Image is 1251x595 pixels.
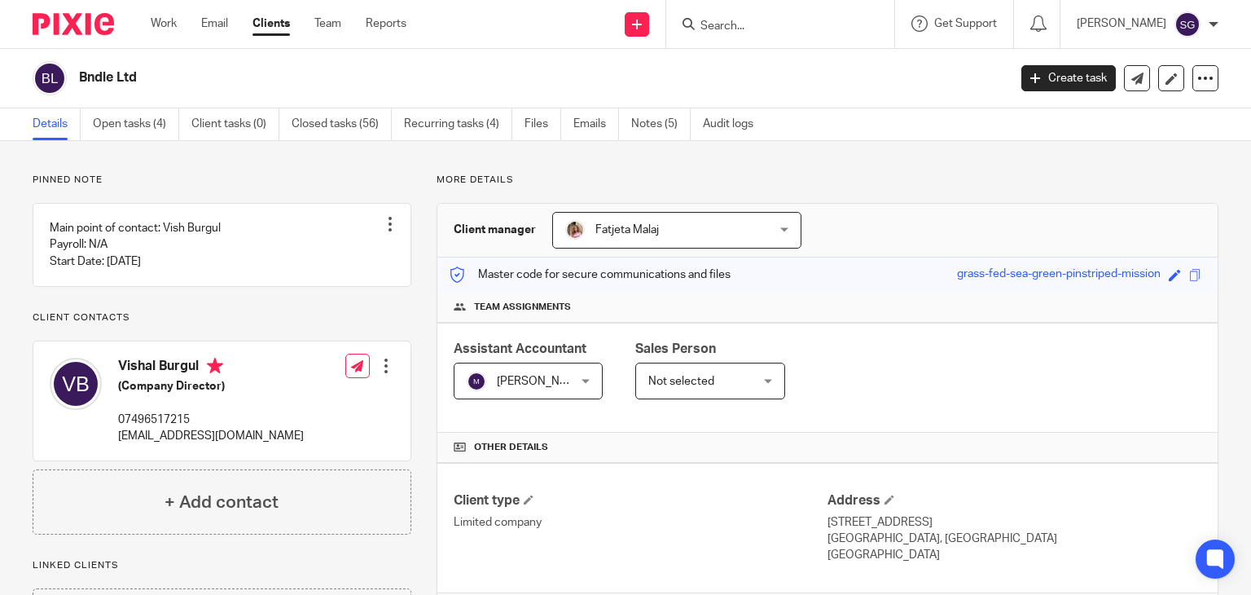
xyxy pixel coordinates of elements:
img: svg%3E [50,358,102,410]
h4: + Add contact [165,490,279,515]
h3: Client manager [454,222,536,238]
span: Get Support [934,18,997,29]
span: Fatjeta Malaj [595,224,659,236]
img: MicrosoftTeams-image%20(5).png [565,220,585,240]
span: Not selected [648,376,714,387]
a: Email [201,15,228,32]
p: [GEOGRAPHIC_DATA], [GEOGRAPHIC_DATA] [827,531,1201,547]
a: Notes (5) [631,108,691,140]
p: Master code for secure communications and files [450,267,731,283]
h5: (Company Director) [118,378,304,394]
a: Files [525,108,561,140]
a: Work [151,15,177,32]
p: Client contacts [33,311,411,324]
p: [PERSON_NAME] [1077,15,1166,32]
span: Team assignments [474,301,571,314]
a: Team [314,15,341,32]
p: 07496517215 [118,412,304,428]
span: Sales Person [635,342,716,355]
img: svg%3E [1174,11,1201,37]
img: svg%3E [33,61,67,95]
img: Pixie [33,13,114,35]
p: [EMAIL_ADDRESS][DOMAIN_NAME] [118,428,304,444]
h4: Address [827,492,1201,509]
a: Client tasks (0) [191,108,279,140]
a: Reports [366,15,406,32]
a: Closed tasks (56) [292,108,392,140]
a: Clients [252,15,290,32]
a: Audit logs [703,108,766,140]
span: [PERSON_NAME] [497,376,586,387]
i: Primary [207,358,223,374]
p: Pinned note [33,174,411,187]
p: [STREET_ADDRESS] [827,514,1201,531]
h2: Bndle Ltd [79,69,814,86]
h4: Vishal Burgul [118,358,304,378]
p: [GEOGRAPHIC_DATA] [827,547,1201,563]
a: Recurring tasks (4) [404,108,512,140]
a: Emails [573,108,619,140]
a: Details [33,108,81,140]
span: Other details [474,441,548,454]
p: More details [437,174,1218,187]
span: Assistant Accountant [454,342,586,355]
h4: Client type [454,492,827,509]
img: svg%3E [467,372,486,391]
a: Create task [1021,65,1116,91]
a: Open tasks (4) [93,108,179,140]
p: Linked clients [33,559,411,572]
p: Limited company [454,514,827,531]
input: Search [699,20,845,34]
div: grass-fed-sea-green-pinstriped-mission [957,266,1161,284]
